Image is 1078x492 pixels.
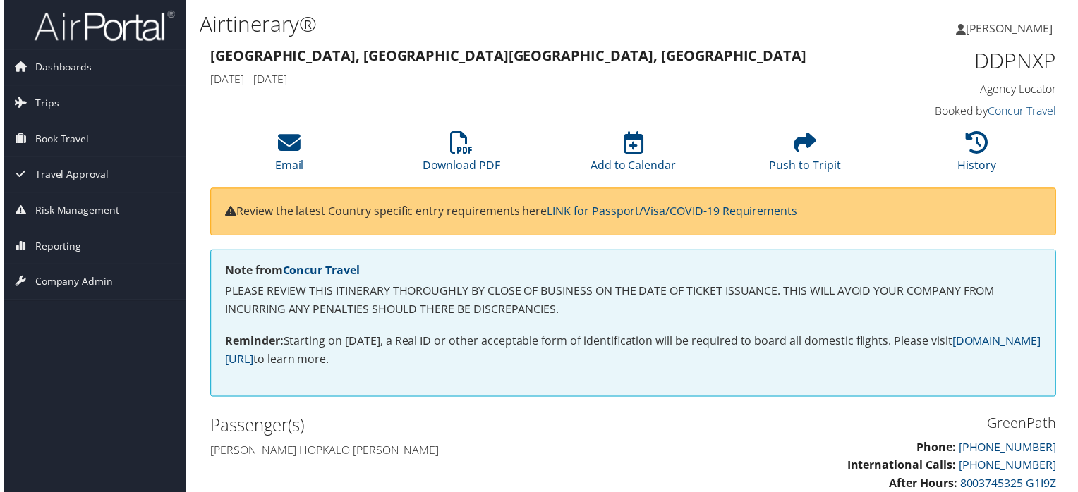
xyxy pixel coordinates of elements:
[208,72,841,87] h4: [DATE] - [DATE]
[961,460,1059,475] a: [PHONE_NUMBER]
[770,140,842,173] a: Push to Tripit
[32,50,89,85] span: Dashboards
[32,122,86,157] span: Book Travel
[961,442,1059,457] a: [PHONE_NUMBER]
[223,204,1044,222] p: Review the latest Country specific entry requirements here
[991,104,1059,119] a: Concur Travel
[591,140,677,173] a: Add to Calendar
[968,20,1055,36] span: [PERSON_NAME]
[960,140,999,173] a: History
[208,445,623,460] h4: [PERSON_NAME] hopkalo [PERSON_NAME]
[32,266,110,301] span: Company Admin
[849,460,958,475] strong: International Calls:
[919,442,958,457] strong: Phone:
[421,140,499,173] a: Download PDF
[958,7,1070,49] a: [PERSON_NAME]
[32,194,116,229] span: Risk Management
[862,104,1059,119] h4: Booked by
[32,86,56,121] span: Trips
[198,9,779,39] h1: Airtinerary®
[223,334,1044,370] p: Starting on [DATE], a Real ID or other acceptable form of identification will be required to boar...
[32,158,106,193] span: Travel Approval
[862,82,1059,97] h4: Agency Locator
[31,9,172,42] img: airportal-logo.png
[547,204,799,220] a: LINK for Passport/Visa/COVID-19 Requirements
[644,416,1059,436] h3: GreenPath
[223,335,281,350] strong: Reminder:
[208,416,623,440] h2: Passenger(s)
[223,264,358,279] strong: Note from
[208,47,808,66] strong: [GEOGRAPHIC_DATA], [GEOGRAPHIC_DATA] [GEOGRAPHIC_DATA], [GEOGRAPHIC_DATA]
[862,47,1059,76] h1: DDPNXP
[223,284,1044,320] p: PLEASE REVIEW THIS ITINERARY THOROUGHLY BY CLOSE OF BUSINESS ON THE DATE OF TICKET ISSUANCE. THIS...
[223,335,1043,369] a: [DOMAIN_NAME][URL]
[32,230,78,265] span: Reporting
[273,140,302,173] a: Email
[281,264,358,279] a: Concur Travel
